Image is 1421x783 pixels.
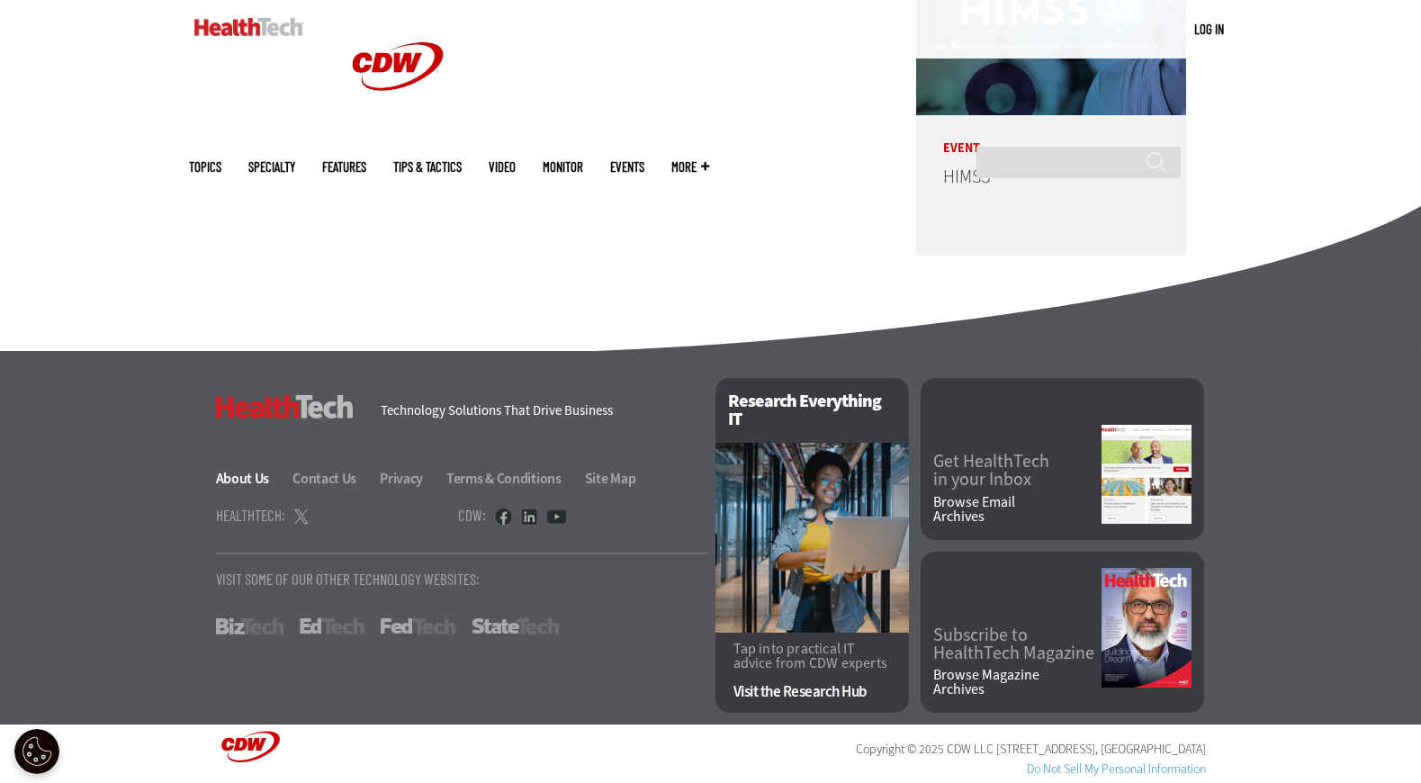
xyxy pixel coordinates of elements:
a: HIMSS [943,165,990,189]
a: Privacy [380,469,444,488]
span: CDW LLC [STREET_ADDRESS] [947,741,1095,758]
a: Terms & Conditions [446,469,582,488]
a: Browse MagazineArchives [933,668,1102,697]
span: More [671,160,709,174]
img: newsletter screenshot [1102,425,1192,524]
a: Do Not Sell My Personal Information [1027,760,1206,778]
a: StateTech [472,618,559,634]
div: Cookie Settings [14,729,59,774]
a: EdTech [300,618,364,634]
span: Specialty [248,160,295,174]
a: CDW [330,119,465,138]
a: Contact Us [292,469,377,488]
a: Get HealthTechin your Inbox [933,453,1102,489]
h3: HealthTech [216,395,354,418]
a: Video [489,160,516,174]
img: Fall 2025 Cover [1102,568,1192,688]
div: User menu [1194,20,1224,39]
h4: Technology Solutions That Drive Business [381,404,693,418]
h2: Research Everything IT [715,378,909,443]
h4: CDW: [458,508,486,523]
a: Features [322,160,366,174]
span: Topics [189,160,221,174]
a: Log in [1194,21,1224,37]
p: Tap into practical IT advice from CDW experts [733,642,891,670]
h4: HealthTech: [216,508,285,523]
a: Subscribe toHealthTech Magazine [933,626,1102,662]
span: , [1095,741,1098,758]
a: Visit the Research Hub [733,684,891,699]
a: Browse EmailArchives [933,495,1102,524]
p: Visit Some Of Our Other Technology Websites: [216,571,706,587]
span: Copyright © 2025 [856,741,944,758]
button: Open Preferences [14,729,59,774]
a: About Us [216,469,291,488]
a: MonITor [543,160,583,174]
a: BizTech [216,618,283,634]
a: Site Map [585,469,636,488]
a: Events [610,160,644,174]
a: Tips & Tactics [393,160,462,174]
a: FedTech [381,618,455,634]
img: Home [194,18,303,36]
span: [GEOGRAPHIC_DATA] [1101,741,1206,758]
